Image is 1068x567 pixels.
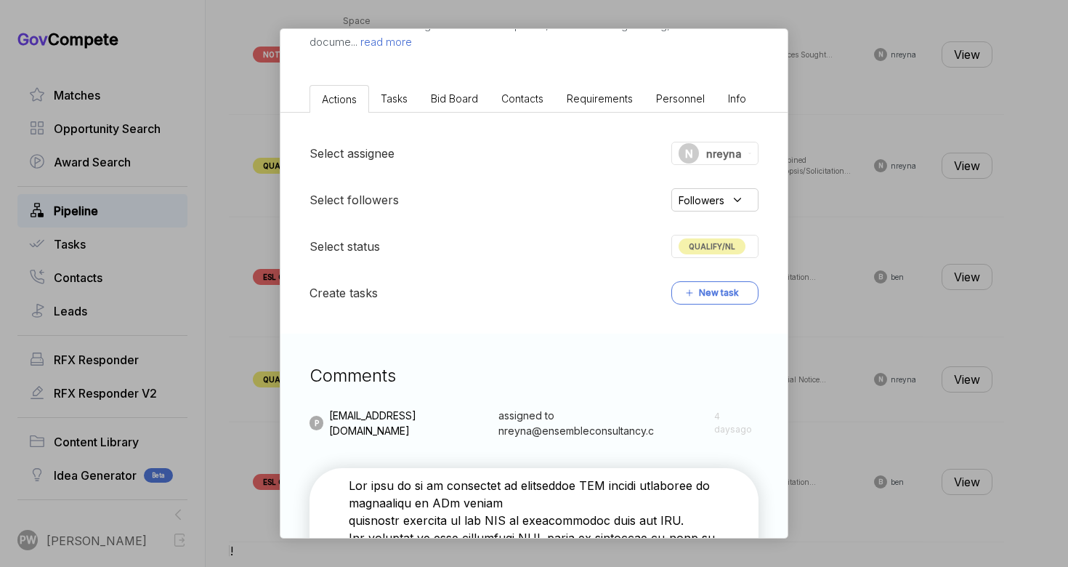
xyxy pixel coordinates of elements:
span: Tasks [381,92,408,105]
h5: Select followers [310,191,399,209]
span: nreyna [706,146,742,161]
h5: Select assignee [310,145,395,162]
span: N [685,146,693,161]
h3: Comments [310,363,758,389]
span: Contacts [501,92,543,105]
span: Info [728,92,746,105]
span: Requirements [567,92,633,105]
span: 4 days ago [714,410,758,436]
span: Personnel [656,92,705,105]
span: [EMAIL_ADDRESS][DOMAIN_NAME] [329,408,493,438]
span: P [315,418,319,429]
h5: Create tasks [310,284,378,302]
span: assigned to nreyna@ensembleconsultancy.c [498,408,707,438]
span: read more [357,35,412,49]
button: New task [671,281,758,305]
span: QUALIFY/NL [679,238,745,254]
h5: Select status [310,238,380,255]
span: Actions [322,93,357,105]
span: Followers [679,193,724,208]
span: Bid Board [431,92,478,105]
